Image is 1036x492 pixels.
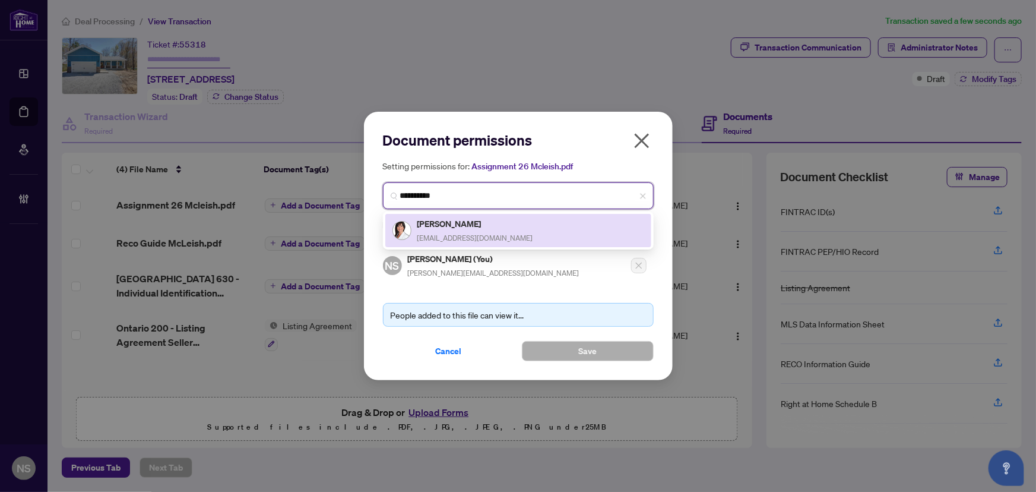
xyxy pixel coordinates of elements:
span: NS [385,257,400,274]
span: close [639,193,647,200]
button: Open asap [989,450,1024,486]
img: Profile Icon [393,222,411,239]
span: Assignment 26 Mcleish.pdf [472,161,574,172]
span: Cancel [436,342,462,361]
div: People added to this file can view it... [391,308,646,321]
h2: Document permissions [383,131,654,150]
h5: [PERSON_NAME] [417,217,533,231]
button: Save [522,341,654,361]
h5: Setting permissions for: [383,159,654,173]
span: [PERSON_NAME][EMAIL_ADDRESS][DOMAIN_NAME] [408,269,579,277]
img: search_icon [391,193,398,200]
h5: [PERSON_NAME] (You) [408,252,579,266]
span: [EMAIL_ADDRESS][DOMAIN_NAME] [417,234,533,242]
span: close [632,131,651,150]
button: Cancel [383,341,515,361]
